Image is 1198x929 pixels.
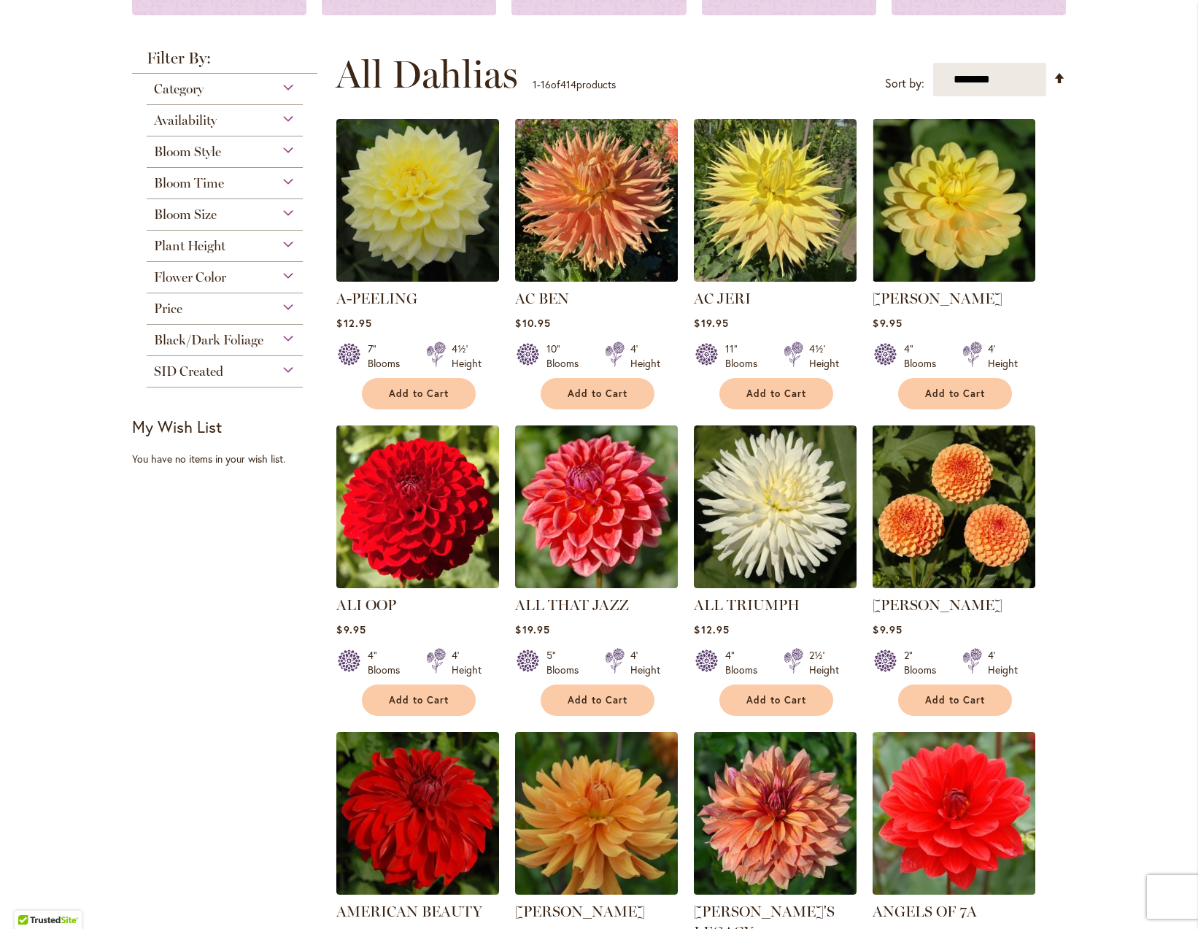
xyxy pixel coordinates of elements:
button: Add to Cart [719,685,833,716]
a: AMERICAN BEAUTY [336,903,482,920]
span: $9.95 [336,622,366,636]
div: 5" Blooms [546,648,587,677]
img: AHOY MATEY [873,119,1035,282]
div: 10" Blooms [546,342,587,371]
a: ALL TRIUMPH [694,577,857,591]
div: 7" Blooms [368,342,409,371]
div: 4' Height [630,342,660,371]
span: Add to Cart [568,694,627,706]
span: Price [154,301,182,317]
a: ALL TRIUMPH [694,596,800,614]
a: ALL THAT JAZZ [515,596,629,614]
button: Add to Cart [362,378,476,409]
img: A-Peeling [336,119,499,282]
a: ALI OOP [336,577,499,591]
span: Plant Height [154,238,225,254]
img: AMERICAN BEAUTY [336,732,499,895]
div: You have no items in your wish list. [132,452,327,466]
a: ANGELS OF 7A [873,884,1035,898]
span: $19.95 [515,622,549,636]
img: ANGELS OF 7A [873,732,1035,895]
div: 11" Blooms [725,342,766,371]
iframe: Launch Accessibility Center [11,877,52,918]
button: Add to Cart [362,685,476,716]
span: Add to Cart [925,694,985,706]
a: A-PEELING [336,290,417,307]
a: Andy's Legacy [694,884,857,898]
div: 4' Height [630,648,660,677]
label: Sort by: [885,70,924,97]
p: - of products [533,73,616,96]
div: 4" Blooms [725,648,766,677]
span: Add to Cart [389,388,449,400]
button: Add to Cart [719,378,833,409]
button: Add to Cart [541,378,654,409]
span: SID Created [154,363,223,379]
div: 4' Height [988,342,1018,371]
div: 4½' Height [452,342,482,371]
img: ALL THAT JAZZ [515,425,678,588]
img: ALI OOP [336,425,499,588]
img: AMBER QUEEN [873,425,1035,588]
span: $10.95 [515,316,550,330]
a: AC JERI [694,290,751,307]
span: $9.95 [873,622,902,636]
span: Add to Cart [746,694,806,706]
span: Category [154,81,204,97]
a: ALI OOP [336,596,396,614]
div: 4' Height [452,648,482,677]
button: Add to Cart [898,378,1012,409]
span: Availability [154,112,217,128]
div: 2" Blooms [904,648,945,677]
div: 2½' Height [809,648,839,677]
strong: My Wish List [132,416,222,437]
a: AC Jeri [694,271,857,285]
a: AMBER QUEEN [873,577,1035,591]
a: [PERSON_NAME] [873,596,1002,614]
span: Add to Cart [389,694,449,706]
img: AC BEN [515,119,678,282]
span: 414 [560,77,576,91]
button: Add to Cart [541,685,654,716]
div: 4½' Height [809,342,839,371]
span: Add to Cart [746,388,806,400]
span: 16 [541,77,551,91]
button: Add to Cart [898,685,1012,716]
span: Bloom Time [154,175,224,191]
a: ANGELS OF 7A [873,903,977,920]
strong: Filter By: [132,50,317,74]
a: ALL THAT JAZZ [515,577,678,591]
div: 4' Height [988,648,1018,677]
span: Add to Cart [925,388,985,400]
img: AC Jeri [694,119,857,282]
span: Flower Color [154,269,226,285]
a: AC BEN [515,271,678,285]
a: ANDREW CHARLES [515,884,678,898]
div: 4" Blooms [904,342,945,371]
span: All Dahlias [336,53,518,96]
span: Bloom Size [154,207,217,223]
span: Bloom Style [154,144,221,160]
span: $19.95 [694,316,728,330]
img: Andy's Legacy [694,732,857,895]
a: AC BEN [515,290,569,307]
a: A-Peeling [336,271,499,285]
a: AMERICAN BEAUTY [336,884,499,898]
span: Black/Dark Foliage [154,332,263,348]
span: $9.95 [873,316,902,330]
a: AHOY MATEY [873,271,1035,285]
span: Add to Cart [568,388,627,400]
span: $12.95 [336,316,371,330]
div: 4" Blooms [368,648,409,677]
span: 1 [533,77,537,91]
img: ANDREW CHARLES [515,732,678,895]
a: [PERSON_NAME] [873,290,1002,307]
img: ALL TRIUMPH [694,425,857,588]
span: $12.95 [694,622,729,636]
a: [PERSON_NAME] [515,903,645,920]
